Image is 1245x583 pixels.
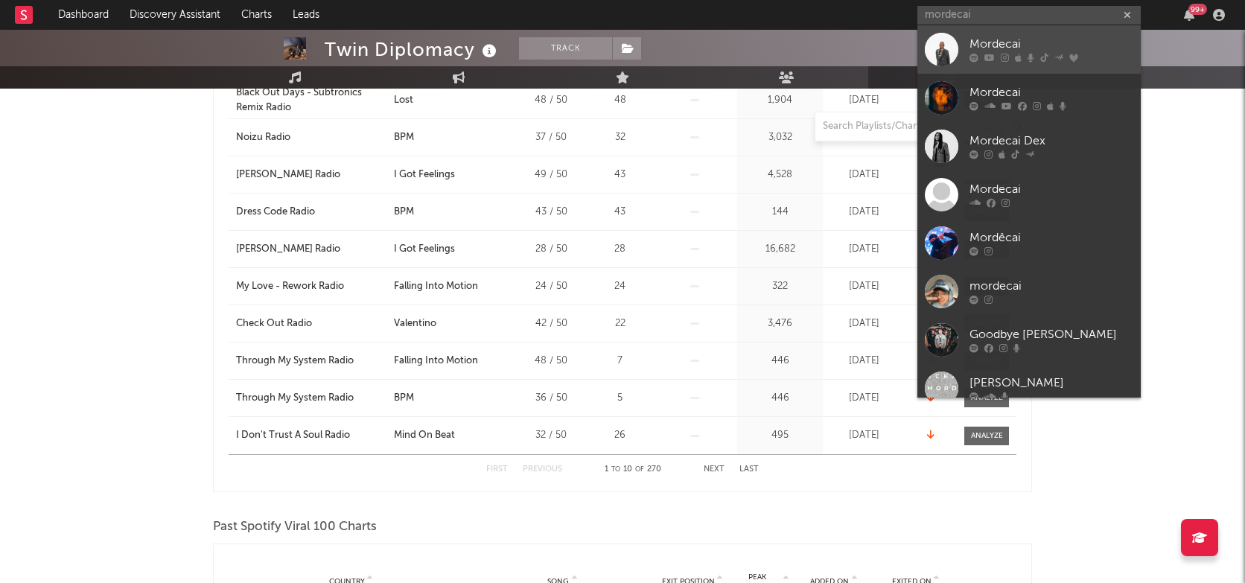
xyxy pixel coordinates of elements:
div: Mordecai [969,181,1133,199]
div: 1 10 270 [592,461,674,479]
button: Last [739,465,759,474]
div: BPM [394,391,414,406]
a: My Love - Rework Radio [236,279,386,294]
a: Goodbye [PERSON_NAME] [917,316,1141,364]
a: Mordecai [917,171,1141,219]
input: Search Playlists/Charts [815,112,1001,141]
a: Mordêcai [917,219,1141,267]
a: Mordecai [917,25,1141,74]
div: 446 [741,354,819,369]
div: 446 [741,391,819,406]
div: [DATE] [827,279,901,294]
button: Track [519,37,612,60]
button: 99+ [1184,9,1194,21]
div: 49 / 50 [518,168,585,182]
a: I Don't Trust A Soul Radio [236,428,386,443]
a: Through My System Radio [236,354,386,369]
div: Lost [394,93,413,108]
div: [DATE] [827,242,901,257]
div: 28 [592,242,648,257]
div: Through My System Radio [236,391,354,406]
div: 1,904 [741,93,819,108]
div: [DATE] [827,93,901,108]
div: 43 / 50 [518,205,585,220]
div: Dress Code Radio [236,205,315,220]
div: 4,528 [741,168,819,182]
a: [PERSON_NAME] Radio [236,168,386,182]
div: 32 / 50 [518,428,585,443]
span: Past Spotify Viral 100 Charts [213,518,377,536]
div: 16,682 [741,242,819,257]
div: 32 [592,130,648,145]
div: Goodbye [PERSON_NAME] [969,326,1133,344]
div: 495 [741,428,819,443]
div: Twin Diplomacy [325,37,500,62]
a: Check Out Radio [236,316,386,331]
div: 144 [741,205,819,220]
div: 48 / 50 [518,93,585,108]
div: My Love - Rework Radio [236,279,344,294]
div: Mordêcai [969,229,1133,247]
div: 24 / 50 [518,279,585,294]
div: [DATE] [827,354,901,369]
div: [DATE] [827,205,901,220]
div: 42 / 50 [518,316,585,331]
div: 36 / 50 [518,391,585,406]
div: Falling Into Motion [394,354,478,369]
div: 28 / 50 [518,242,585,257]
span: to [611,466,620,473]
a: Dress Code Radio [236,205,386,220]
div: [DATE] [827,316,901,331]
div: 99 + [1188,4,1207,15]
div: Noizu Radio [236,130,290,145]
div: Mind On Beat [394,428,455,443]
div: mordecai [969,278,1133,296]
div: [PERSON_NAME] [969,375,1133,392]
div: Mordecai [969,36,1133,54]
div: Mordecai [969,84,1133,102]
div: BPM [394,130,414,145]
div: [DATE] [827,428,901,443]
div: Through My System Radio [236,354,354,369]
div: [PERSON_NAME] Radio [236,168,340,182]
a: mordecai [917,267,1141,316]
input: Search for artists [917,6,1141,25]
div: 3,032 [741,130,819,145]
a: Mordecai Dex [917,122,1141,171]
div: 24 [592,279,648,294]
div: Falling Into Motion [394,279,478,294]
button: Previous [523,465,562,474]
a: Mordecai [917,74,1141,122]
div: I Don't Trust A Soul Radio [236,428,350,443]
a: Through My System Radio [236,391,386,406]
div: I Got Feelings [394,168,455,182]
a: [PERSON_NAME] Radio [236,242,386,257]
div: I Got Feelings [394,242,455,257]
button: First [486,465,508,474]
button: Next [704,465,725,474]
div: Check Out Radio [236,316,312,331]
div: BPM [394,205,414,220]
div: 322 [741,279,819,294]
div: [DATE] [827,391,901,406]
div: Mordecai Dex [969,133,1133,150]
div: 43 [592,205,648,220]
div: 37 / 50 [518,130,585,145]
div: 26 [592,428,648,443]
div: Valentino [394,316,436,331]
div: [DATE] [827,168,901,182]
div: 43 [592,168,648,182]
span: of [635,466,644,473]
div: [PERSON_NAME] Radio [236,242,340,257]
a: [PERSON_NAME] [917,364,1141,412]
div: 48 [592,93,648,108]
div: 7 [592,354,648,369]
div: 3,476 [741,316,819,331]
div: 5 [592,391,648,406]
a: Black Out Days - Subtronics Remix Radio [236,86,386,115]
div: 22 [592,316,648,331]
a: Noizu Radio [236,130,386,145]
div: 48 / 50 [518,354,585,369]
